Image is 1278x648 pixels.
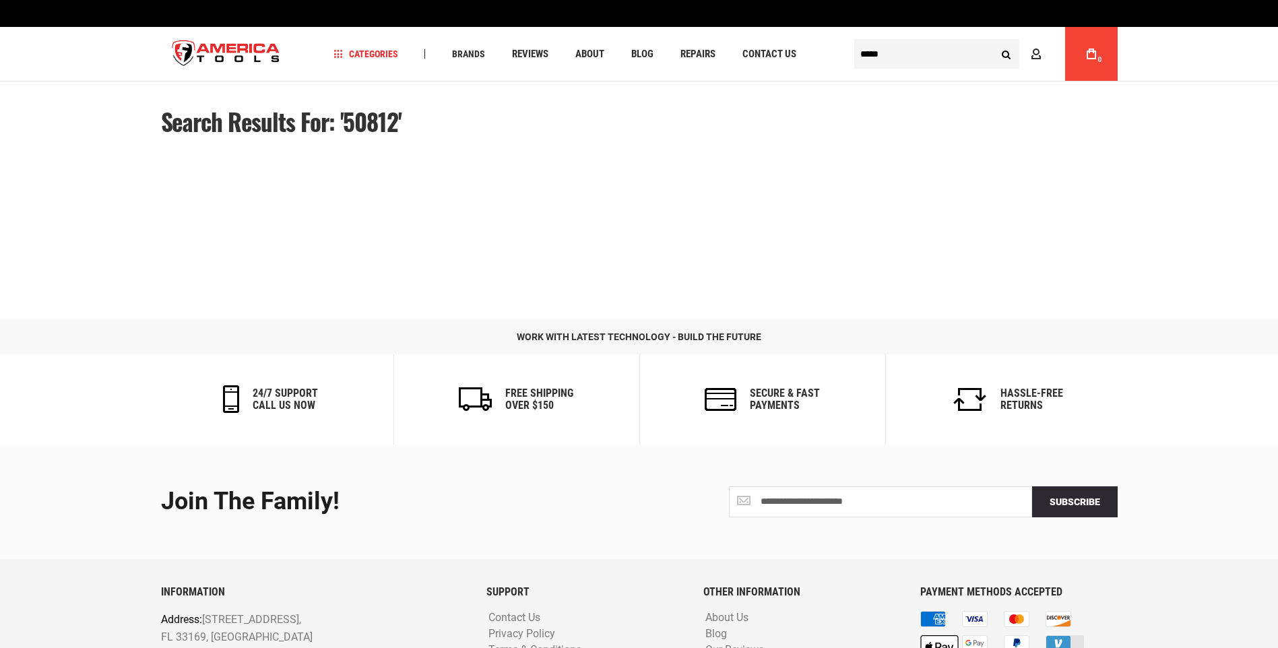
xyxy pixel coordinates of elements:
button: Subscribe [1032,486,1118,517]
h6: PAYMENT METHODS ACCEPTED [920,586,1117,598]
span: Brands [452,49,485,59]
a: Contact Us [485,612,544,624]
a: store logo [161,29,292,79]
a: Blog [702,628,730,641]
img: America Tools [161,29,292,79]
h6: OTHER INFORMATION [703,586,900,598]
h6: INFORMATION [161,586,466,598]
a: Privacy Policy [485,628,558,641]
a: Reviews [506,45,554,63]
a: Brands [446,45,491,63]
a: Blog [625,45,660,63]
h6: Free Shipping Over $150 [505,387,573,411]
span: Search results for: '50812' [161,104,402,139]
span: 0 [1098,56,1102,63]
p: [STREET_ADDRESS], FL 33169, [GEOGRAPHIC_DATA] [161,611,406,645]
span: About [575,49,604,59]
span: Reviews [512,49,548,59]
a: About Us [702,612,752,624]
span: Categories [333,49,398,59]
a: About [569,45,610,63]
a: Repairs [674,45,722,63]
div: Join the Family! [161,488,629,515]
span: Blog [631,49,653,59]
span: Address: [161,613,202,626]
a: Categories [327,45,404,63]
h6: secure & fast payments [750,387,820,411]
a: Contact Us [736,45,802,63]
h6: SUPPORT [486,586,683,598]
button: Search [994,41,1019,67]
span: Repairs [680,49,715,59]
span: Contact Us [742,49,796,59]
h6: 24/7 support call us now [253,387,318,411]
span: Subscribe [1050,496,1100,507]
a: 0 [1079,27,1104,81]
h6: Hassle-Free Returns [1000,387,1063,411]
